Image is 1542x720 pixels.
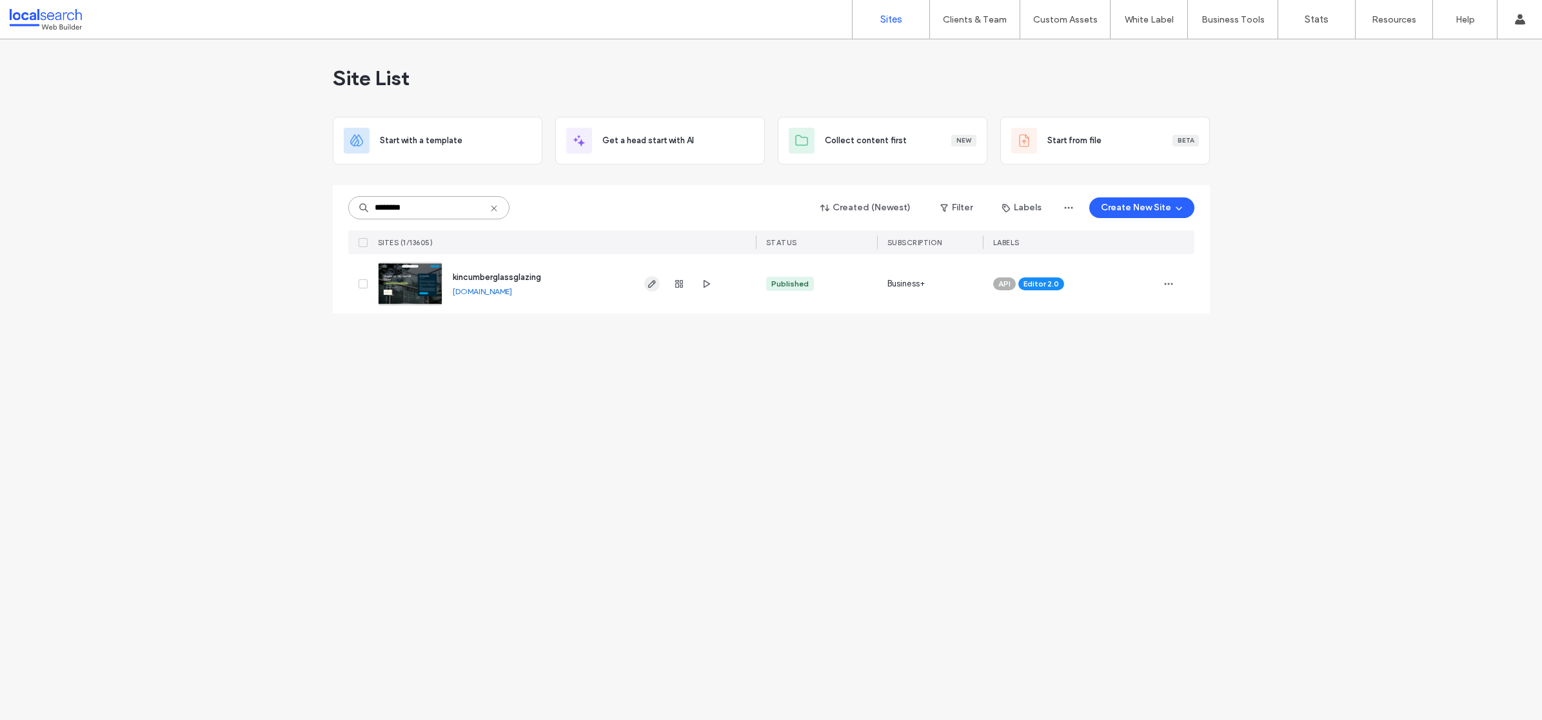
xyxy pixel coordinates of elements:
div: Start with a template [333,117,542,165]
span: LABELS [993,238,1020,247]
div: Start from fileBeta [1000,117,1210,165]
label: White Label [1125,14,1174,25]
a: [DOMAIN_NAME] [453,286,512,296]
span: Help [30,9,56,21]
button: Labels [991,197,1053,218]
button: Create New Site [1089,197,1194,218]
span: STATUS [766,238,797,247]
label: Sites [880,14,902,25]
button: Filter [927,197,985,218]
label: Custom Assets [1033,14,1098,25]
button: Created (Newest) [809,197,922,218]
div: Published [771,278,809,290]
span: SITES (1/13605) [378,238,433,247]
span: Get a head start with AI [602,134,694,147]
span: Start with a template [380,134,462,147]
label: Clients & Team [943,14,1007,25]
div: Beta [1172,135,1199,146]
span: Collect content first [825,134,907,147]
div: Get a head start with AI [555,117,765,165]
span: Site List [333,65,410,91]
label: Business Tools [1201,14,1265,25]
label: Help [1456,14,1475,25]
span: Business+ [887,277,925,290]
div: Collect content firstNew [778,117,987,165]
span: Start from file [1047,134,1102,147]
span: SUBSCRIPTION [887,238,942,247]
label: Stats [1305,14,1329,25]
span: API [998,278,1011,290]
label: Resources [1372,14,1416,25]
div: New [951,135,976,146]
a: kincumberglassglazing [453,272,541,282]
span: Editor 2.0 [1023,278,1059,290]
